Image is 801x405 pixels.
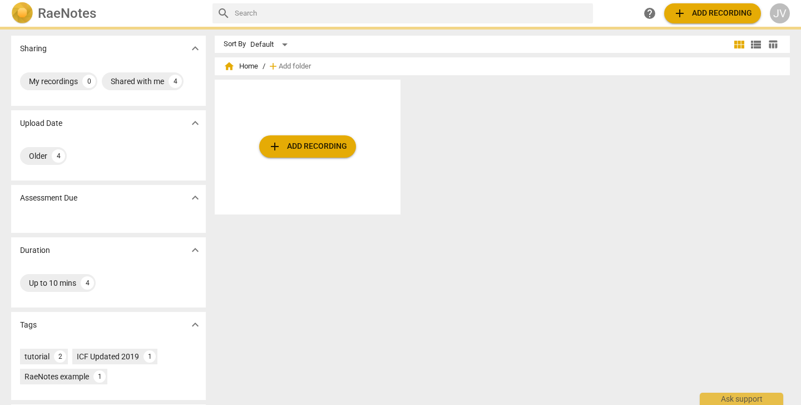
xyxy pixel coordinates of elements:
button: Show more [187,40,204,57]
button: Show more [187,115,204,131]
span: Add recording [673,7,752,20]
button: Upload [664,3,761,23]
span: Add folder [279,62,311,71]
span: add [673,7,686,20]
a: Help [640,3,660,23]
span: Add recording [268,140,347,153]
button: Show more [187,316,204,333]
img: Logo [11,2,33,25]
div: 0 [82,75,96,88]
div: 1 [144,350,156,363]
span: expand_more [189,42,202,55]
p: Duration [20,245,50,256]
span: expand_more [189,116,202,130]
button: JV [770,3,790,23]
span: expand_more [189,318,202,331]
span: expand_more [189,191,202,204]
div: 4 [52,149,65,163]
button: Tile view [731,36,748,53]
p: Tags [20,319,37,331]
span: / [263,62,265,71]
button: List view [748,36,764,53]
div: ICF Updated 2019 [77,351,139,362]
div: 4 [81,276,94,290]
div: 1 [93,370,106,383]
div: Older [29,150,47,162]
span: help [643,7,656,20]
span: view_module [733,38,746,51]
button: Show more [187,242,204,258]
div: RaeNotes example [24,371,89,382]
button: Upload [259,135,356,158]
span: expand_more [189,243,202,257]
span: home [224,61,235,72]
span: search [217,7,230,20]
button: Show more [187,189,204,206]
p: Sharing [20,43,47,55]
span: add [268,61,279,72]
div: Shared with me [111,76,164,87]
div: My recordings [29,76,78,87]
span: Home [224,61,258,72]
span: table_chart [768,39,778,50]
div: tutorial [24,351,50,362]
div: Default [250,36,291,53]
input: Search [235,4,589,22]
div: 2 [54,350,66,363]
div: Sort By [224,40,246,48]
h2: RaeNotes [38,6,96,21]
a: LogoRaeNotes [11,2,204,25]
p: Upload Date [20,118,62,129]
span: view_list [749,38,763,51]
div: Up to 10 mins [29,277,76,289]
button: Table view [764,36,781,53]
div: Ask support [700,393,783,405]
span: add [268,140,281,153]
p: Assessment Due [20,192,77,204]
div: 4 [169,75,182,88]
